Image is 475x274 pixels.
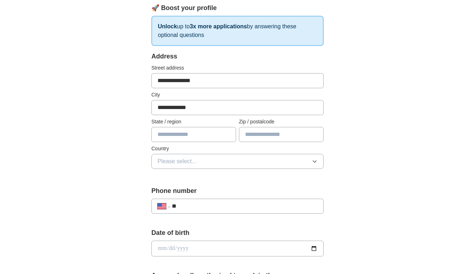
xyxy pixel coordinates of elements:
[151,16,324,46] p: up to by answering these optional questions
[157,157,197,166] span: Please select...
[239,118,324,126] label: Zip / postalcode
[151,154,324,169] button: Please select...
[190,23,247,29] strong: 3x more applications
[151,3,324,13] div: 🚀 Boost your profile
[151,228,324,238] label: Date of birth
[151,91,324,99] label: City
[151,52,324,61] div: Address
[151,118,236,126] label: State / region
[158,23,177,29] strong: Unlock
[151,145,324,152] label: Country
[151,186,324,196] label: Phone number
[151,64,324,72] label: Street address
